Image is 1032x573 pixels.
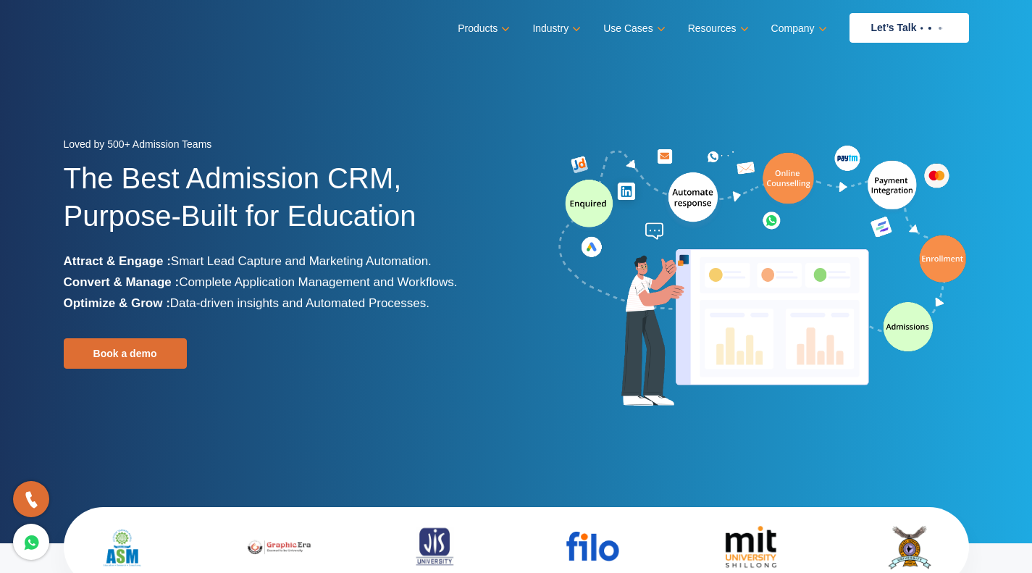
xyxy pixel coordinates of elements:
[603,18,662,39] a: Use Cases
[556,142,969,412] img: admission-software-home-page-header
[688,18,746,39] a: Resources
[64,159,505,251] h1: The Best Admission CRM, Purpose-Built for Education
[532,18,578,39] a: Industry
[771,18,824,39] a: Company
[171,254,432,268] span: Smart Lead Capture and Marketing Automation.
[64,275,180,289] b: Convert & Manage :
[179,275,457,289] span: Complete Application Management and Workflows.
[64,254,171,268] b: Attract & Engage :
[849,13,969,43] a: Let’s Talk
[170,296,429,310] span: Data-driven insights and Automated Processes.
[458,18,507,39] a: Products
[64,134,505,159] div: Loved by 500+ Admission Teams
[64,338,187,369] a: Book a demo
[64,296,170,310] b: Optimize & Grow :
